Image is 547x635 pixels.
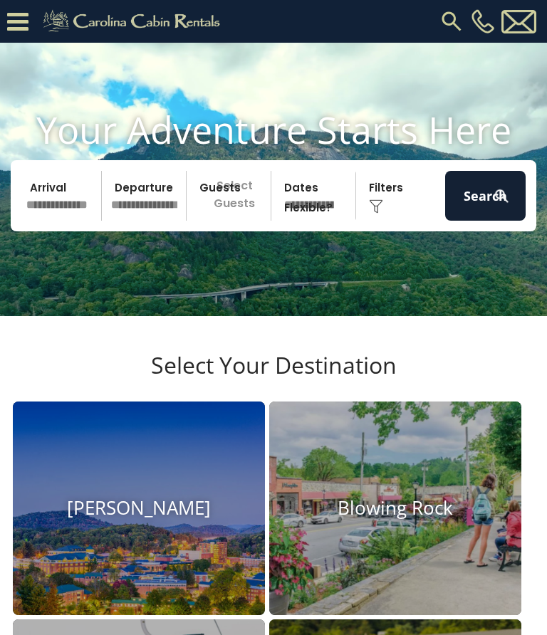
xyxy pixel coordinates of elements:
[13,498,265,520] h4: [PERSON_NAME]
[11,107,536,152] h1: Your Adventure Starts Here
[269,402,521,615] a: Blowing Rock
[269,498,521,520] h4: Blowing Rock
[13,402,265,615] a: [PERSON_NAME]
[493,187,511,205] img: search-regular-white.png
[11,352,536,402] h3: Select Your Destination
[369,199,383,214] img: filter--v1.png
[191,171,271,221] p: Select Guests
[36,7,232,36] img: Khaki-logo.png
[439,9,464,34] img: search-regular.svg
[468,9,498,33] a: [PHONE_NUMBER]
[445,171,526,221] button: Search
